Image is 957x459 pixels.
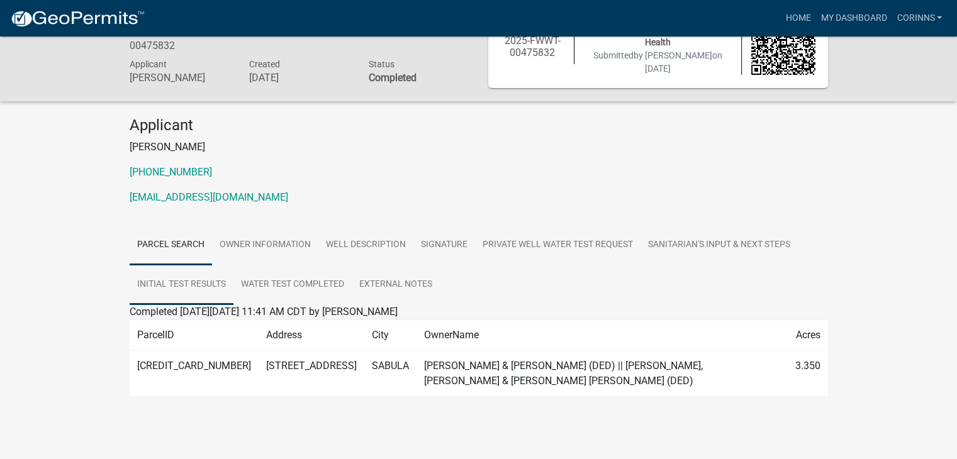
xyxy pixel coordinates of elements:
[130,350,259,396] td: [CREDIT_CARD_NUMBER]
[249,72,349,84] h6: [DATE]
[475,225,641,265] a: Private Well Water Test Request
[130,225,212,265] a: Parcel search
[593,50,722,74] span: Submitted on [DATE]
[130,72,230,84] h6: [PERSON_NAME]
[780,6,815,30] a: Home
[892,6,947,30] a: CorinnS
[634,50,712,60] span: by [PERSON_NAME]
[815,6,892,30] a: My Dashboard
[130,166,212,178] a: [PHONE_NUMBER]
[212,225,318,265] a: Owner Information
[352,265,440,305] a: External Notes
[233,265,352,305] a: Water Test Completed
[788,319,828,350] td: Acres
[259,319,364,350] td: Address
[413,225,475,265] a: Signature
[249,59,279,69] span: Created
[130,265,233,305] a: Initial Test Results
[368,59,394,69] span: Status
[417,350,788,396] td: [PERSON_NAME] & [PERSON_NAME] (DED) || [PERSON_NAME], [PERSON_NAME] & [PERSON_NAME] [PERSON_NAME]...
[788,350,828,396] td: 3.350
[641,225,798,265] a: Sanitarian's Input & Next Steps
[130,306,398,318] span: Completed [DATE][DATE] 11:41 AM CDT by [PERSON_NAME]
[364,350,417,396] td: SABULA
[364,319,417,350] td: City
[417,319,788,350] td: OwnerName
[130,319,259,350] td: ParcelID
[130,59,167,69] span: Applicant
[130,140,828,155] p: [PERSON_NAME]
[318,225,413,265] a: Well Description
[130,116,828,135] h4: Applicant
[751,11,815,75] img: QR code
[501,35,565,58] h6: 2025-FWWT-00475832
[130,27,230,51] h6: 2025-FWWT-00475832
[368,72,416,84] strong: Completed
[130,191,288,203] a: [EMAIL_ADDRESS][DOMAIN_NAME]
[259,350,364,396] td: [STREET_ADDRESS]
